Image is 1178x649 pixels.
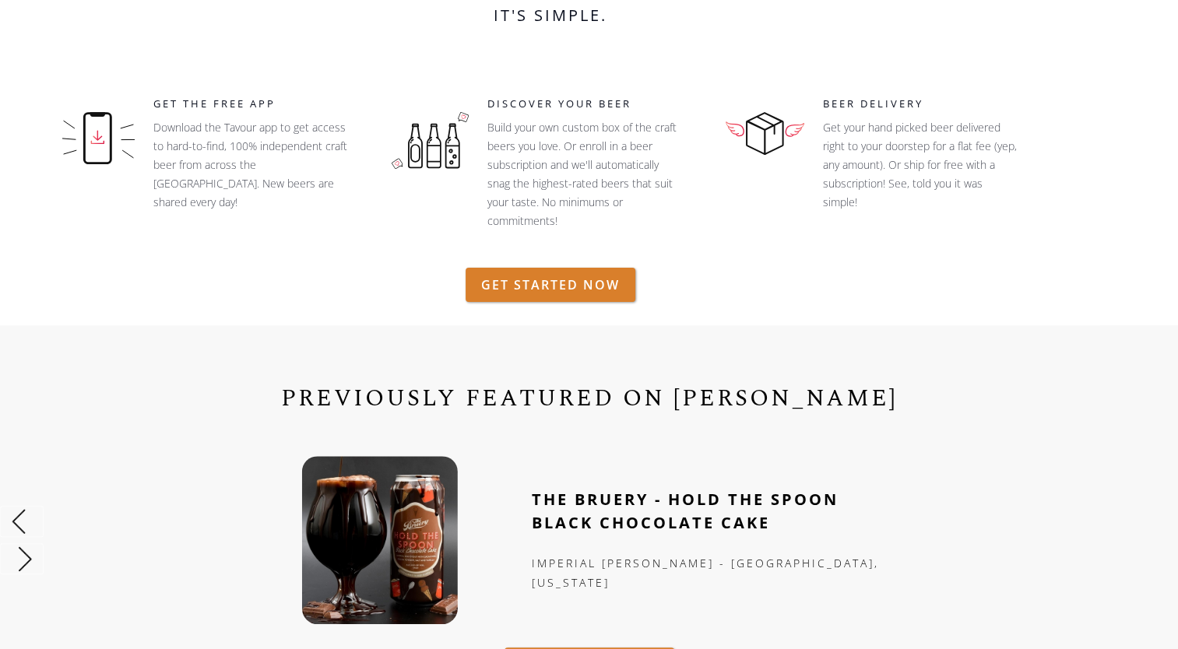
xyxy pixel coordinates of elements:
[107,456,1073,625] div: 5 of 6
[487,118,682,230] p: Build your own custom box of the craft beers you love. Or enroll in a beer subscription and we'll...
[823,96,1049,112] h5: Beer Delivery
[466,268,635,302] a: GET STARTED NOW
[823,118,1018,249] p: Get your hand picked beer delivered right to your doorstep for a flat fee (yep, any amount). Or s...
[153,96,357,112] h5: GET THE FREE APP
[532,553,888,592] div: IMPERIal [PERSON_NAME] - [GEOGRAPHIC_DATA], [US_STATE]
[532,489,839,533] strong: THE BRUERY - HOLD THE SPOON BLACK CHOCOLATE CAKE
[153,118,348,212] p: Download the Tavour app to get access to hard-to-find, 100% independent craft beer from across th...
[487,96,698,112] h5: Discover your beer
